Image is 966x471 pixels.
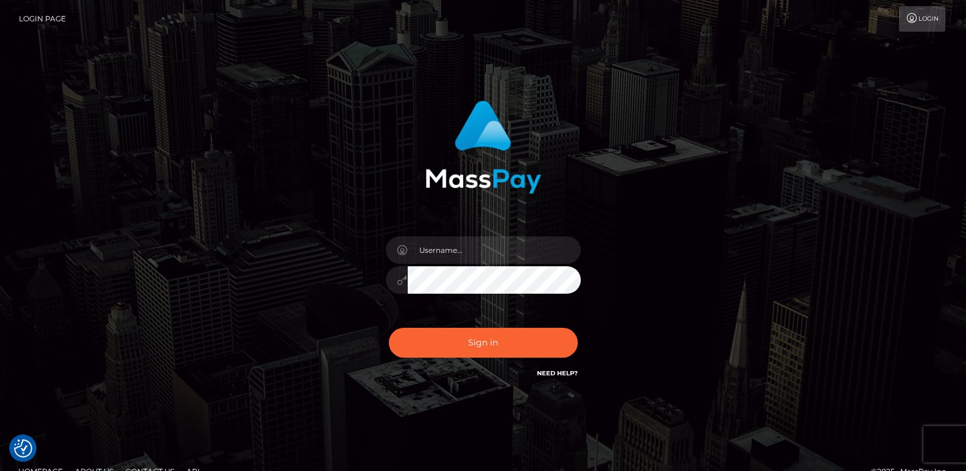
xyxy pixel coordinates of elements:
input: Username... [408,236,581,264]
button: Sign in [389,328,578,358]
a: Need Help? [537,369,578,377]
button: Consent Preferences [14,439,32,458]
img: Revisit consent button [14,439,32,458]
a: Login Page [19,6,66,32]
img: MassPay Login [425,101,541,194]
a: Login [899,6,945,32]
